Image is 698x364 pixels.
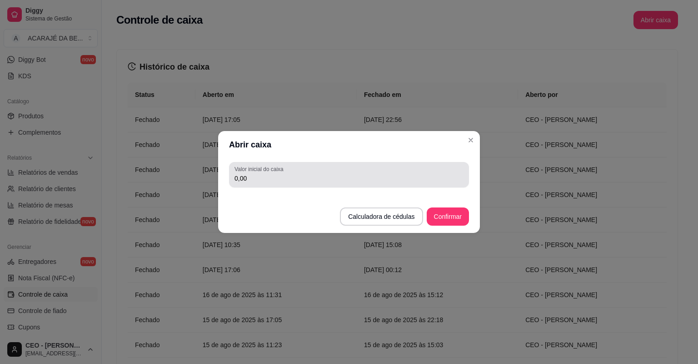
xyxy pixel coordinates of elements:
[234,174,464,183] input: Valor inicial do caixa
[234,165,286,173] label: Valor inicial do caixa
[427,207,469,226] button: Confirmar
[464,133,478,147] button: Close
[218,131,480,158] header: Abrir caixa
[340,207,423,226] button: Calculadora de cédulas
